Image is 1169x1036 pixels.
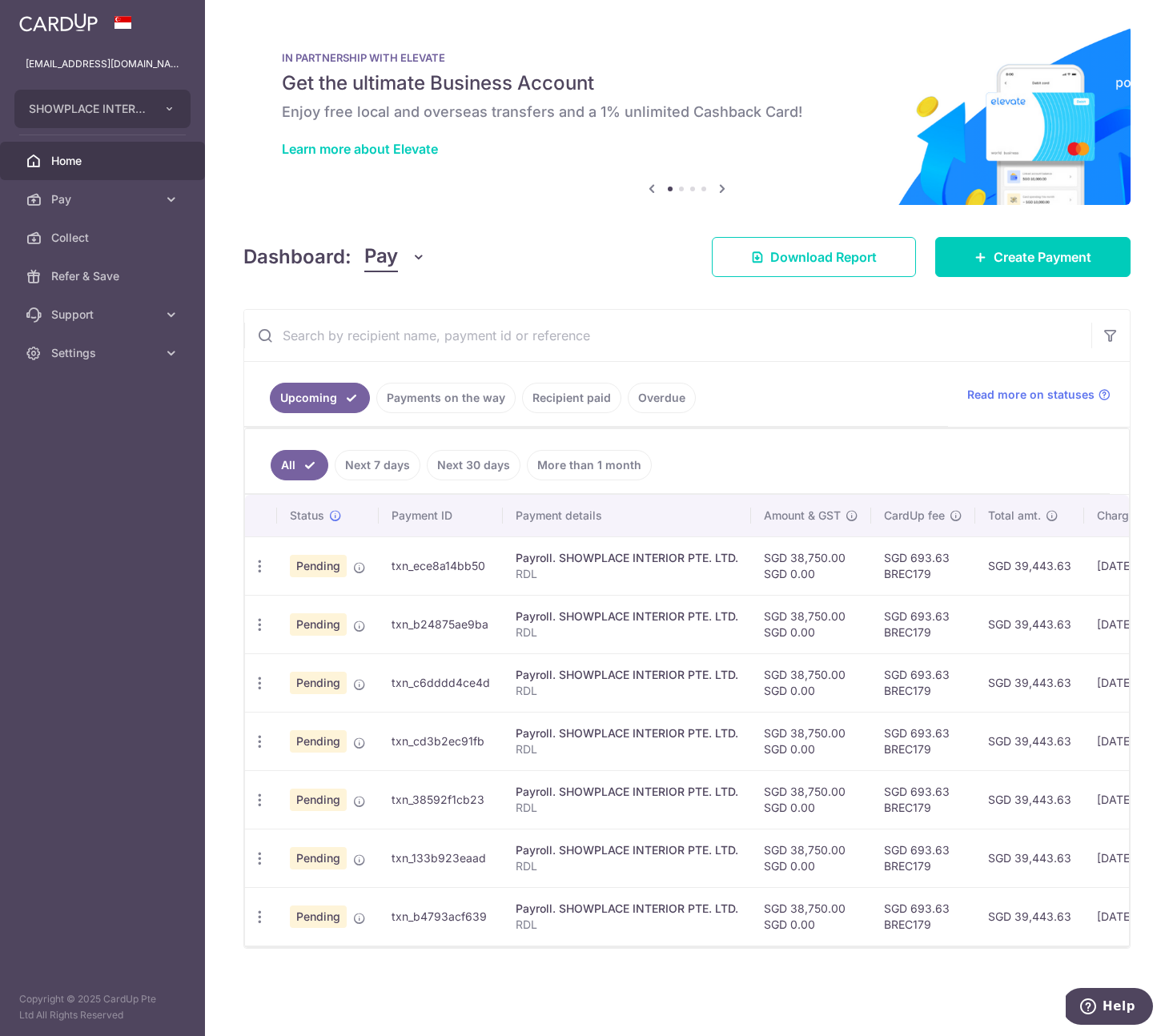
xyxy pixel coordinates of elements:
p: RDL [516,800,738,816]
a: Next 30 days [427,450,520,480]
span: Read more on statuses [967,387,1095,403]
td: SGD 693.63 BREC179 [871,712,975,770]
button: SHOWPLACE INTERIOR PTE. LTD. [14,90,191,128]
td: SGD 39,443.63 [975,829,1084,887]
div: Payroll. SHOWPLACE INTERIOR PTE. LTD. [516,901,738,917]
span: Settings [51,345,157,361]
p: RDL [516,683,738,699]
span: CardUp fee [884,508,945,524]
a: More than 1 month [527,450,652,480]
a: Next 7 days [335,450,420,480]
span: Pending [290,905,347,928]
th: Payment details [503,495,751,536]
td: SGD 39,443.63 [975,595,1084,653]
td: SGD 693.63 BREC179 [871,829,975,887]
span: Pending [290,672,347,694]
td: txn_38592f1cb23 [379,770,503,829]
td: SGD 38,750.00 SGD 0.00 [751,595,871,653]
td: txn_b4793acf639 [379,887,503,946]
iframe: Opens a widget where you can find more information [1066,988,1153,1028]
a: Payments on the way [376,383,516,413]
h6: Enjoy free local and overseas transfers and a 1% unlimited Cashback Card! [282,102,1092,122]
td: SGD 693.63 BREC179 [871,770,975,829]
h5: Get the ultimate Business Account [282,70,1092,96]
td: SGD 38,750.00 SGD 0.00 [751,536,871,595]
span: Pending [290,789,347,811]
td: SGD 39,443.63 [975,887,1084,946]
td: SGD 39,443.63 [975,712,1084,770]
span: Collect [51,230,157,246]
p: RDL [516,624,738,640]
td: SGD 38,750.00 SGD 0.00 [751,887,871,946]
span: Amount & GST [764,508,841,524]
span: Pending [290,555,347,577]
span: Home [51,153,157,169]
a: All [271,450,328,480]
img: CardUp [19,13,98,32]
td: txn_ece8a14bb50 [379,536,503,595]
a: Upcoming [270,383,370,413]
td: txn_c6dddd4ce4d [379,653,503,712]
a: Create Payment [935,237,1131,277]
span: SHOWPLACE INTERIOR PTE. LTD. [29,101,147,117]
td: txn_b24875ae9ba [379,595,503,653]
input: Search by recipient name, payment id or reference [244,310,1091,361]
span: Pending [290,613,347,636]
button: Pay [364,242,426,272]
a: Recipient paid [522,383,621,413]
a: Overdue [628,383,696,413]
span: Pay [51,191,157,207]
h4: Dashboard: [243,243,352,271]
img: Renovation banner [243,26,1131,205]
span: Pending [290,730,347,753]
a: Download Report [712,237,916,277]
span: Pay [364,242,398,272]
td: SGD 693.63 BREC179 [871,536,975,595]
span: Download Report [770,247,877,267]
span: Status [290,508,324,524]
td: SGD 693.63 BREC179 [871,595,975,653]
td: txn_133b923eaad [379,829,503,887]
div: Payroll. SHOWPLACE INTERIOR PTE. LTD. [516,667,738,683]
a: Learn more about Elevate [282,141,438,157]
td: txn_cd3b2ec91fb [379,712,503,770]
td: SGD 38,750.00 SGD 0.00 [751,829,871,887]
div: Payroll. SHOWPLACE INTERIOR PTE. LTD. [516,784,738,800]
p: RDL [516,917,738,933]
td: SGD 38,750.00 SGD 0.00 [751,770,871,829]
span: Pending [290,847,347,869]
td: SGD 39,443.63 [975,653,1084,712]
p: RDL [516,858,738,874]
span: Charge date [1097,508,1163,524]
a: Read more on statuses [967,387,1111,403]
td: SGD 39,443.63 [975,770,1084,829]
td: SGD 693.63 BREC179 [871,653,975,712]
span: Create Payment [994,247,1091,267]
td: SGD 38,750.00 SGD 0.00 [751,653,871,712]
span: Total amt. [988,508,1041,524]
p: IN PARTNERSHIP WITH ELEVATE [282,51,1092,64]
th: Payment ID [379,495,503,536]
p: RDL [516,566,738,582]
div: Payroll. SHOWPLACE INTERIOR PTE. LTD. [516,842,738,858]
p: [EMAIL_ADDRESS][DOMAIN_NAME] [26,56,179,72]
td: SGD 38,750.00 SGD 0.00 [751,712,871,770]
span: Support [51,307,157,323]
div: Payroll. SHOWPLACE INTERIOR PTE. LTD. [516,725,738,741]
span: Refer & Save [51,268,157,284]
p: RDL [516,741,738,757]
div: Payroll. SHOWPLACE INTERIOR PTE. LTD. [516,550,738,566]
div: Payroll. SHOWPLACE INTERIOR PTE. LTD. [516,608,738,624]
td: SGD 39,443.63 [975,536,1084,595]
td: SGD 693.63 BREC179 [871,887,975,946]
